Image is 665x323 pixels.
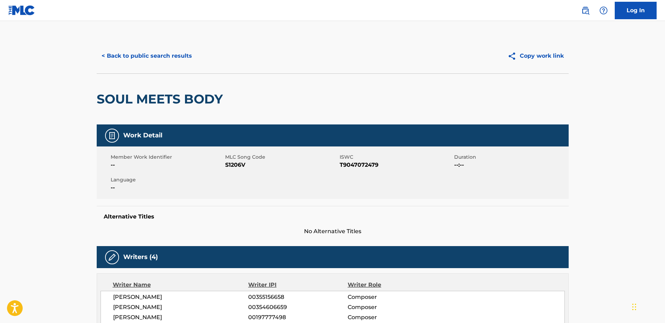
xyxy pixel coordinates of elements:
span: [PERSON_NAME] [113,313,249,322]
span: 00354606659 [248,303,347,311]
img: Writers [108,253,116,261]
button: < Back to public search results [97,47,197,65]
span: MLC Song Code [225,153,338,161]
img: Copy work link [508,52,520,60]
img: Work Detail [108,131,116,140]
iframe: Chat Widget [630,289,665,323]
span: Member Work Identifier [111,153,223,161]
div: Help [597,3,611,17]
div: Writer Name [113,281,249,289]
div: Writer Role [348,281,438,289]
span: --:-- [454,161,567,169]
span: Duration [454,153,567,161]
h5: Alternative Titles [104,213,562,220]
span: 00197777498 [248,313,347,322]
div: Drag [632,296,636,317]
span: -- [111,184,223,192]
a: Public Search [578,3,592,17]
img: help [599,6,608,15]
button: Copy work link [503,47,569,65]
h5: Writers (4) [123,253,158,261]
span: T9047072479 [340,161,452,169]
h5: Work Detail [123,131,162,139]
span: 00355156658 [248,293,347,301]
span: Composer [348,293,438,301]
span: [PERSON_NAME] [113,293,249,301]
img: search [581,6,590,15]
span: Language [111,176,223,184]
span: ISWC [340,153,452,161]
span: Composer [348,303,438,311]
span: S1206V [225,161,338,169]
span: -- [111,161,223,169]
span: Composer [348,313,438,322]
a: Log In [615,2,657,19]
h2: SOUL MEETS BODY [97,91,226,107]
span: No Alternative Titles [97,227,569,236]
img: MLC Logo [8,5,35,15]
div: Writer IPI [248,281,348,289]
span: [PERSON_NAME] [113,303,249,311]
